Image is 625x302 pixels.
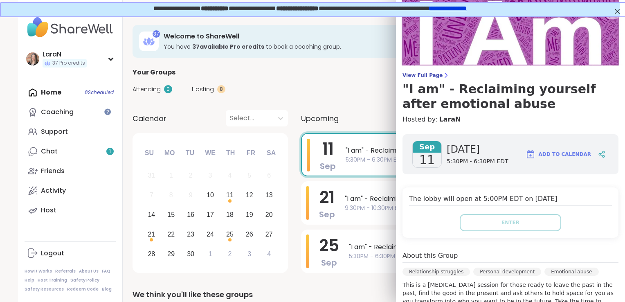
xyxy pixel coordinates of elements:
[320,160,336,172] span: Sep
[262,144,280,162] div: Sa
[169,170,173,181] div: 1
[202,225,219,243] div: Choose Wednesday, September 24th, 2025
[52,60,85,67] span: 37 Pro credits
[181,144,199,162] div: Tu
[228,170,232,181] div: 4
[260,245,278,263] div: Choose Saturday, October 4th, 2025
[187,209,194,220] div: 16
[402,82,618,111] h3: "I am" - Reclaiming yourself after emotional abuse
[167,229,175,240] div: 22
[209,170,212,181] div: 3
[38,277,67,283] a: Host Training
[162,187,180,204] div: Not available Monday, September 8th, 2025
[247,248,251,259] div: 3
[182,187,200,204] div: Not available Tuesday, September 9th, 2025
[25,181,116,201] a: Activity
[201,144,219,162] div: We
[460,214,561,231] button: Enter
[133,289,597,300] div: We think you'll like these groups
[402,251,458,261] h4: About this Group
[25,243,116,263] a: Logout
[143,206,160,224] div: Choose Sunday, September 14th, 2025
[192,85,214,94] span: Hosting
[319,209,335,220] span: Sep
[221,225,239,243] div: Choose Thursday, September 25th, 2025
[187,248,194,259] div: 30
[133,68,175,77] span: Your Groups
[226,229,234,240] div: 25
[241,187,258,204] div: Choose Friday, September 12th, 2025
[221,187,239,204] div: Choose Thursday, September 11th, 2025
[162,225,180,243] div: Choose Monday, September 22nd, 2025
[182,245,200,263] div: Choose Tuesday, September 30th, 2025
[143,167,160,185] div: Not available Sunday, August 31st, 2025
[192,43,264,51] b: 37 available Pro credit s
[260,187,278,204] div: Choose Saturday, September 13th, 2025
[67,286,99,292] a: Redeem Code
[526,149,535,159] img: ShareWell Logomark
[182,225,200,243] div: Choose Tuesday, September 23rd, 2025
[402,72,618,79] span: View Full Page
[267,170,271,181] div: 6
[41,186,66,195] div: Activity
[153,30,160,38] div: 37
[439,115,461,124] a: LaraN
[246,189,253,201] div: 12
[402,72,618,111] a: View Full Page"I am" - Reclaiming yourself after emotional abuse
[539,151,591,158] span: Add to Calendar
[265,209,273,220] div: 20
[25,142,116,161] a: Chat1
[226,209,234,220] div: 18
[143,187,160,204] div: Not available Sunday, September 7th, 2025
[167,248,175,259] div: 29
[70,277,99,283] a: Safety Policy
[321,257,337,268] span: Sep
[246,209,253,220] div: 19
[241,245,258,263] div: Choose Friday, October 3rd, 2025
[447,143,508,156] span: [DATE]
[182,206,200,224] div: Choose Tuesday, September 16th, 2025
[419,153,435,167] span: 11
[242,144,260,162] div: Fr
[164,43,514,51] h3: You have to book a coaching group.
[349,252,582,261] span: 5:30PM - 6:30PM EDT
[189,170,193,181] div: 2
[409,194,612,206] h4: The lobby will open at 5:00PM EDT on [DATE]
[133,85,161,94] span: Attending
[182,167,200,185] div: Not available Tuesday, September 2nd, 2025
[187,229,194,240] div: 23
[189,189,193,201] div: 9
[109,148,111,155] span: 1
[402,115,618,124] h4: Hosted by:
[102,268,110,274] a: FAQ
[413,141,441,153] span: Sep
[260,206,278,224] div: Choose Saturday, September 20th, 2025
[246,229,253,240] div: 26
[501,219,519,226] span: Enter
[164,85,172,93] div: 0
[301,113,339,124] span: Upcoming
[221,167,239,185] div: Not available Thursday, September 4th, 2025
[346,146,582,156] span: "I am" - Reclaiming yourself after emotional abuse
[202,167,219,185] div: Not available Wednesday, September 3rd, 2025
[104,108,111,115] iframe: Spotlight
[167,209,175,220] div: 15
[202,245,219,263] div: Choose Wednesday, October 1st, 2025
[160,144,178,162] div: Mo
[345,204,582,212] span: 9:30PM - 10:30PM EDT
[267,248,271,259] div: 4
[217,85,225,93] div: 8
[148,209,155,220] div: 14
[247,170,251,181] div: 5
[241,167,258,185] div: Not available Friday, September 5th, 2025
[140,144,158,162] div: Su
[522,144,595,164] button: Add to Calendar
[241,225,258,243] div: Choose Friday, September 26th, 2025
[150,189,153,201] div: 7
[55,268,76,274] a: Referrals
[25,161,116,181] a: Friends
[265,229,273,240] div: 27
[25,201,116,220] a: Host
[102,286,112,292] a: Blog
[221,206,239,224] div: Choose Thursday, September 18th, 2025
